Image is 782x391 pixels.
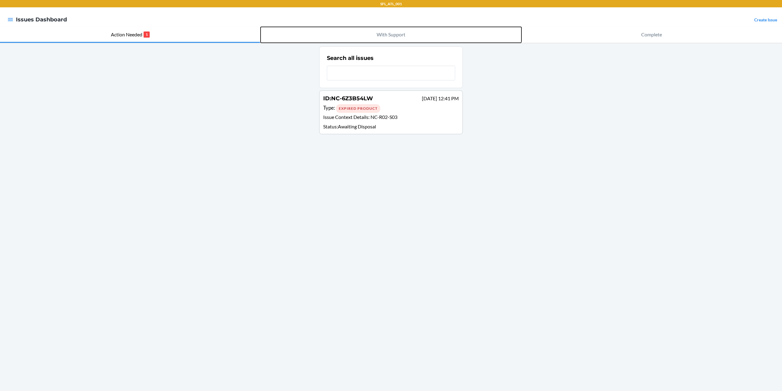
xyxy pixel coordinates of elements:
p: Status : Awaiting Disposal [323,123,459,130]
h4: ID : [323,94,373,102]
h2: Search all issues [327,54,374,62]
a: Create Issue [754,17,777,22]
p: With Support [377,31,405,38]
p: 1 [144,31,150,38]
h4: Issues Dashboard [16,16,67,24]
span: NC-6Z3B54LW [331,95,373,102]
p: Action Needed [111,31,142,38]
p: SFL_ATL_001 [380,1,402,7]
p: Issue Context Details : [323,113,459,122]
p: Complete [641,31,662,38]
p: [DATE] 12:41 PM [422,95,459,102]
button: Complete [521,27,782,43]
a: ID:NC-6Z3B54LW[DATE] 12:41 PMType: Expired ProductIssue Context Details: NC-R02-S03Status:Awaitin... [319,90,463,134]
span: NC-R02-S03 [371,114,397,120]
div: Expired Product [336,104,380,113]
button: With Support [261,27,521,43]
div: Type : [323,104,459,113]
